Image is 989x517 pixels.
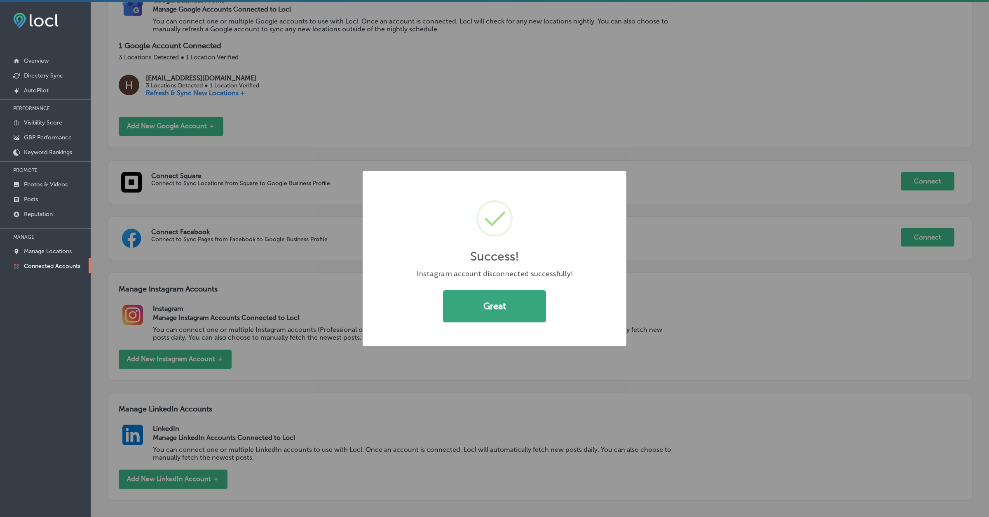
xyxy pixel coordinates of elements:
p: Keyword Rankings [24,149,72,156]
p: Posts [24,196,38,203]
p: Overview [24,57,49,64]
p: Photos & Videos [24,181,68,188]
p: GBP Performance [24,134,72,141]
p: Visibility Score [24,119,62,126]
div: Instagram account disconnected successfully! [384,269,605,279]
p: Reputation [24,211,53,218]
button: Great [443,290,546,322]
p: Connected Accounts [24,263,80,270]
img: fda3e92497d09a02dc62c9cd864e3231.png [13,13,59,28]
h2: Success! [470,249,519,264]
p: Directory Sync [24,72,63,79]
p: Manage Locations [24,248,72,255]
p: AutoPilot [24,87,49,94]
